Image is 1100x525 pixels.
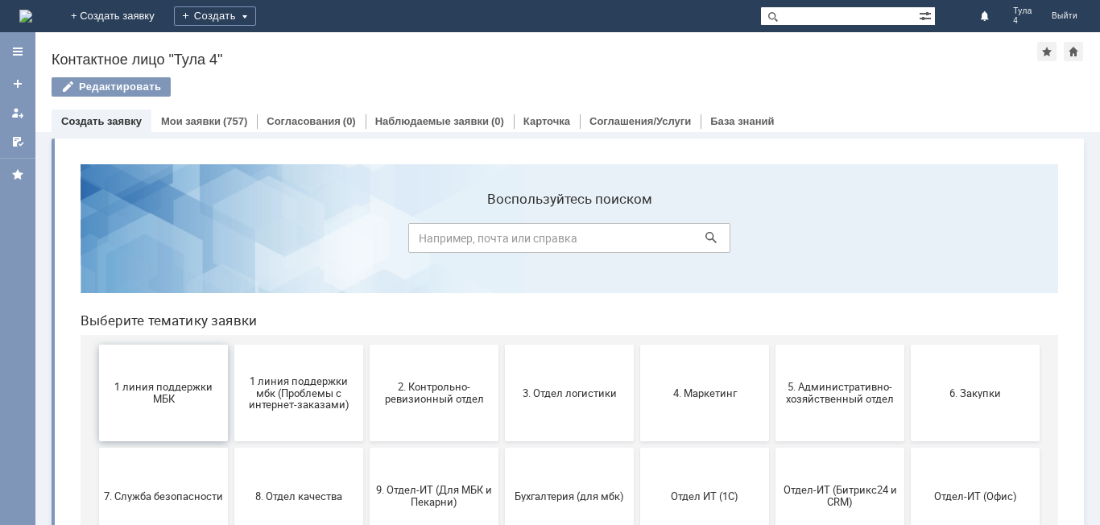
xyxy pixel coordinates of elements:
button: 1 линия поддержки МБК [31,193,160,290]
a: Перейти на домашнюю страницу [19,10,32,23]
button: 2. Контрольно-ревизионный отдел [302,193,431,290]
button: Отдел ИТ (1С) [573,296,701,393]
span: 9. Отдел-ИТ (Для МБК и Пекарни) [307,333,426,357]
a: Создать заявку [61,115,142,127]
span: Отдел-ИТ (Битрикс24 и CRM) [713,333,832,357]
a: Мои заявки [161,115,221,127]
button: Финансовый отдел [31,399,160,496]
button: 9. Отдел-ИТ (Для МБК и Пекарни) [302,296,431,393]
span: 5. Административно-хозяйственный отдел [713,229,832,254]
button: Отдел-ИТ (Офис) [843,296,972,393]
button: Отдел-ИТ (Битрикс24 и CRM) [708,296,837,393]
label: Воспользуйтесь поиском [341,39,663,56]
button: Бухгалтерия (для мбк) [437,296,566,393]
span: 3. Отдел логистики [442,235,561,247]
span: 7. Служба безопасности [36,338,155,350]
span: 1 линия поддержки МБК [36,229,155,254]
button: 4. Маркетинг [573,193,701,290]
span: [PERSON_NAME]. Услуги ИТ для МБК (оформляет L1) [442,429,561,465]
span: Отдел-ИТ (Офис) [848,338,967,350]
button: 8. Отдел качества [167,296,296,393]
div: (757) [223,115,247,127]
div: Добавить в избранное [1037,42,1057,61]
span: Франчайзинг [172,441,291,453]
button: [PERSON_NAME]. Услуги ИТ для МБК (оформляет L1) [437,399,566,496]
div: (0) [491,115,504,127]
a: Соглашения/Услуги [589,115,691,127]
button: Франчайзинг [167,399,296,496]
a: Наблюдаемые заявки [375,115,489,127]
a: Создать заявку [5,71,31,97]
span: Тула [1013,6,1032,16]
a: База знаний [710,115,774,127]
button: 1 линия поддержки мбк (Проблемы с интернет-заказами) [167,193,296,290]
header: Выберите тематику заявки [13,161,990,177]
div: Создать [174,6,256,26]
span: 2. Контрольно-ревизионный отдел [307,229,426,254]
button: 5. Административно-хозяйственный отдел [708,193,837,290]
div: Сделать домашней страницей [1064,42,1083,61]
div: Контактное лицо "Тула 4" [52,52,1037,68]
span: 4 [1013,16,1032,26]
span: 1 линия поддержки мбк (Проблемы с интернет-заказами) [172,223,291,259]
span: Расширенный поиск [919,7,935,23]
span: Бухгалтерия (для мбк) [442,338,561,350]
button: 6. Закупки [843,193,972,290]
span: 4. Маркетинг [577,235,697,247]
button: Это соглашение не активно! [302,399,431,496]
span: Финансовый отдел [36,441,155,453]
div: (0) [343,115,356,127]
button: не актуален [573,399,701,496]
input: Например, почта или справка [341,72,663,101]
a: Мои согласования [5,129,31,155]
a: Мои заявки [5,100,31,126]
a: Карточка [523,115,570,127]
button: 7. Служба безопасности [31,296,160,393]
span: не актуален [577,441,697,453]
span: Это соглашение не активно! [307,436,426,460]
span: Отдел ИТ (1С) [577,338,697,350]
button: 3. Отдел логистики [437,193,566,290]
span: 6. Закупки [848,235,967,247]
a: Согласования [267,115,341,127]
span: 8. Отдел качества [172,338,291,350]
img: logo [19,10,32,23]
